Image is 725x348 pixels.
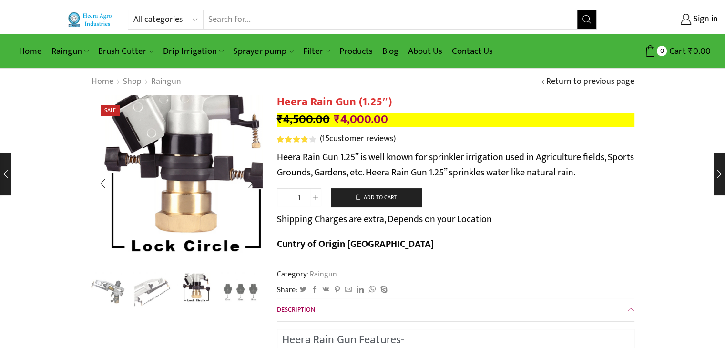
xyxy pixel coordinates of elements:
[133,272,172,311] a: outlet-screw
[123,76,142,88] a: Shop
[101,105,120,116] span: Sale
[447,40,498,62] a: Contact Us
[288,188,310,206] input: Product quantity
[14,40,47,62] a: Home
[47,40,93,62] a: Raingun
[221,272,260,311] img: Rain Gun Nozzle
[308,268,337,280] a: Raingun
[158,40,228,62] a: Drip Irrigation
[320,133,396,145] a: (15customer reviews)
[91,76,114,88] a: Home
[91,172,115,195] div: Previous slide
[239,172,263,195] div: Next slide
[277,150,634,180] p: Heera Rain Gun 1.25” is well known for sprinkler irrigation used in Agriculture fields, Sports Gr...
[403,40,447,62] a: About Us
[221,272,260,310] li: 4 / 4
[277,212,492,227] p: Shipping Charges are extra, Depends on your Location
[277,304,315,315] span: Description
[277,95,634,109] h1: Heera Rain Gun (1.25″)
[133,272,172,310] li: 2 / 4
[228,40,298,62] a: Sprayer pump
[298,40,335,62] a: Filter
[277,110,330,129] bdi: 4,500.00
[277,269,337,280] span: Category:
[688,44,711,59] bdi: 0.00
[277,136,317,143] span: 15
[277,236,434,252] b: Cuntry of Origin [GEOGRAPHIC_DATA]
[151,76,182,88] a: Raingun
[277,285,297,296] span: Share:
[204,10,578,29] input: Search for...
[331,188,421,207] button: Add to cart
[91,95,263,267] div: 3 / 4
[277,298,634,321] a: Description
[667,45,686,58] span: Cart
[334,110,340,129] span: ₹
[282,334,629,346] h2: Heera Rain Gun Features-
[277,110,283,129] span: ₹
[378,40,403,62] a: Blog
[177,270,216,310] a: Adjestmen
[93,40,158,62] a: Brush Cutter
[546,76,634,88] a: Return to previous page
[322,132,329,146] span: 15
[89,272,128,310] li: 1 / 4
[606,42,711,60] a: 0 Cart ₹0.00
[688,44,693,59] span: ₹
[335,40,378,62] a: Products
[91,76,182,88] nav: Breadcrumb
[277,136,308,143] span: Rated out of 5 based on customer ratings
[611,11,718,28] a: Sign in
[177,272,216,310] li: 3 / 4
[89,272,128,311] img: Heera Raingun 1.50
[277,136,316,143] div: Rated 4.00 out of 5
[334,110,388,129] bdi: 4,000.00
[657,46,667,56] span: 0
[577,10,596,29] button: Search button
[691,13,718,26] span: Sign in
